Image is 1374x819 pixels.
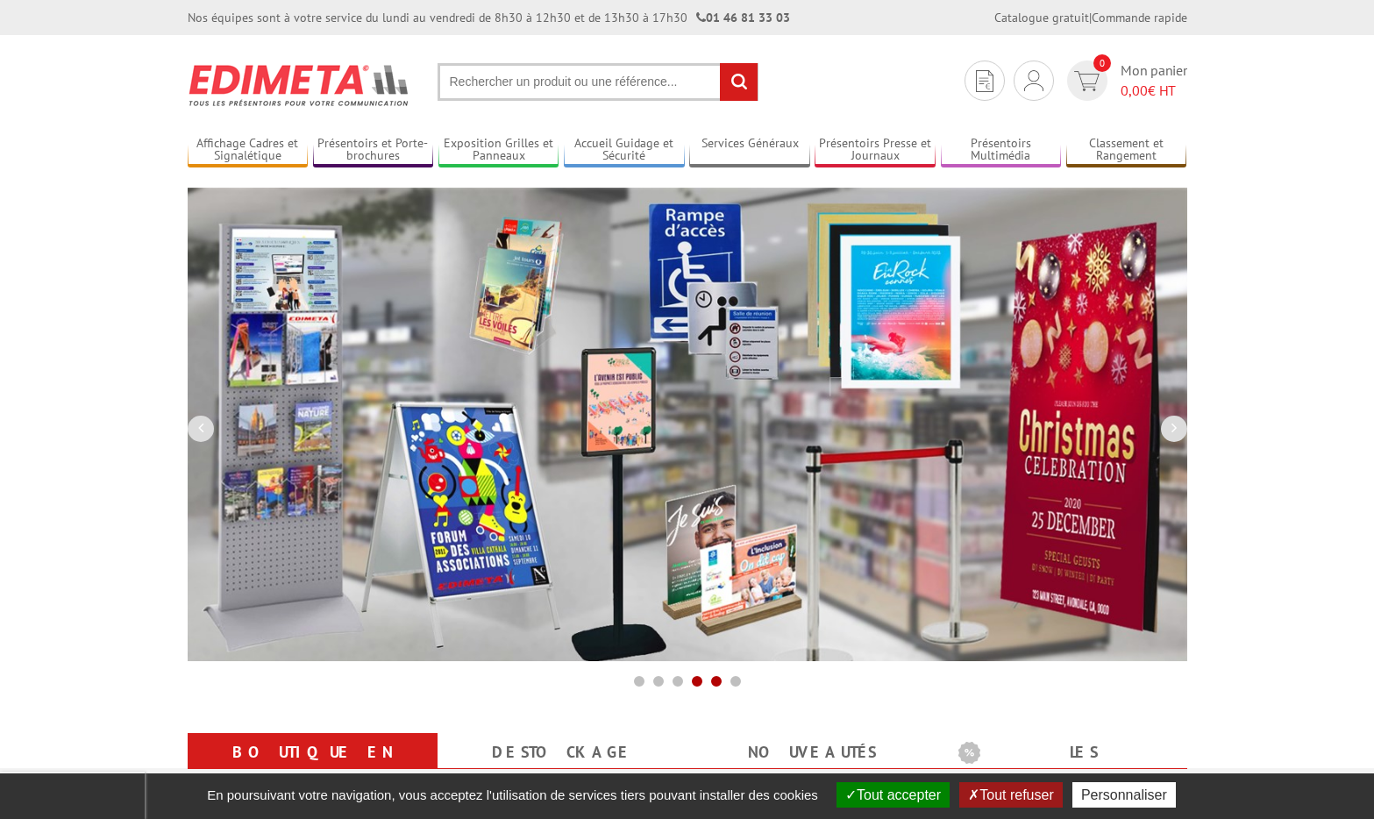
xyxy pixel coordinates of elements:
[689,136,810,165] a: Services Généraux
[941,136,1062,165] a: Présentoirs Multimédia
[958,737,1178,772] b: Les promotions
[958,737,1166,800] a: Les promotions
[564,136,685,165] a: Accueil Guidage et Sécurité
[188,53,411,118] img: Présentoir, panneau, stand - Edimeta - PLV, affichage, mobilier bureau, entreprise
[1063,61,1187,101] a: devis rapide 0 Mon panier 0,00€ HT
[696,10,790,25] strong: 01 46 81 33 03
[976,70,993,92] img: devis rapide
[1092,10,1187,25] a: Commande rapide
[1024,70,1043,91] img: devis rapide
[708,737,916,768] a: nouveautés
[994,10,1089,25] a: Catalogue gratuit
[459,737,666,768] a: Destockage
[994,9,1187,26] div: |
[188,136,309,165] a: Affichage Cadres et Signalétique
[1121,81,1187,101] span: € HT
[837,782,950,808] button: Tout accepter
[1066,136,1187,165] a: Classement et Rangement
[1121,82,1148,99] span: 0,00
[209,737,416,800] a: Boutique en ligne
[1072,782,1176,808] button: Personnaliser (fenêtre modale)
[313,136,434,165] a: Présentoirs et Porte-brochures
[1074,71,1100,91] img: devis rapide
[438,136,559,165] a: Exposition Grilles et Panneaux
[720,63,758,101] input: rechercher
[815,136,936,165] a: Présentoirs Presse et Journaux
[438,63,758,101] input: Rechercher un produit ou une référence...
[188,9,790,26] div: Nos équipes sont à votre service du lundi au vendredi de 8h30 à 12h30 et de 13h30 à 17h30
[959,782,1062,808] button: Tout refuser
[198,787,827,802] span: En poursuivant votre navigation, vous acceptez l'utilisation de services tiers pouvant installer ...
[1121,61,1187,101] span: Mon panier
[1093,54,1111,72] span: 0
